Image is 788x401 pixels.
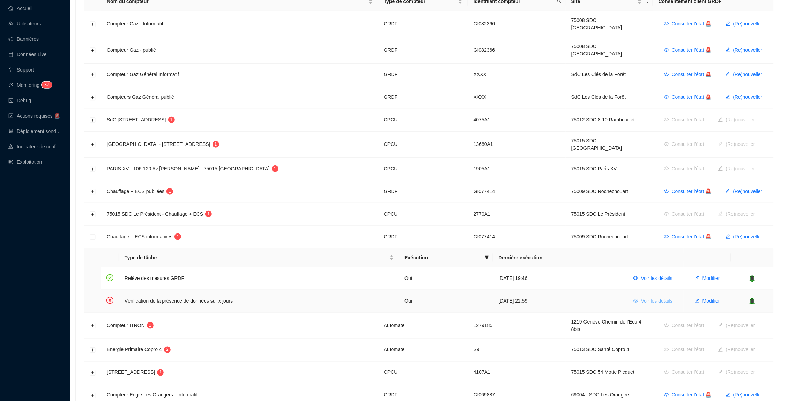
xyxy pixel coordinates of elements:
[720,231,768,243] button: (Re)nouveller
[571,94,626,100] span: SdC Les Clés de la Forêt
[8,128,61,134] a: clusterDéploiement sondes
[44,82,47,87] span: 3
[713,320,761,331] button: (Re)nouveller
[107,21,163,27] span: Compteur Gaz - Informatif
[571,370,634,375] span: 75015 SDC 54 Motte Picquet
[695,298,700,303] span: edit
[47,82,49,87] span: 7
[168,117,175,123] sup: 1
[571,117,635,122] span: 75012 SDC 8-10 Rambouillet
[628,296,678,307] button: Voir les détails
[571,166,617,171] span: 75015 SDC Paris XV
[571,138,622,151] span: 75015 SDC [GEOGRAPHIC_DATA]
[90,370,96,376] button: Développer la ligne
[90,142,96,148] button: Développer la ligne
[213,141,219,148] sup: 1
[90,118,96,123] button: Développer la ligne
[733,392,763,399] span: (Re)nouveller
[119,267,399,290] td: Relève des mesures GRDF
[713,367,761,378] button: (Re)nouveller
[405,298,412,304] span: Oui
[8,159,42,165] a: slidersExploitation
[90,166,96,172] button: Développer la ligne
[90,22,96,27] button: Développer la ligne
[726,47,730,52] span: edit
[571,44,622,57] span: 75008 SDC [GEOGRAPHIC_DATA]
[733,20,763,28] span: (Re)nouveller
[468,313,566,339] td: 1279185
[726,72,730,77] span: edit
[468,180,566,203] td: GI077414
[726,21,730,26] span: edit
[689,273,726,284] button: Modifier
[8,113,13,118] span: check-square
[107,392,198,398] span: Compteur Engie Les Orangers - Informatif
[107,322,145,328] span: Compteur ITRON
[405,254,482,261] span: Exécution
[571,234,628,239] span: 75009 SDC Rochechouart
[157,369,164,376] sup: 1
[720,92,768,103] button: (Re)nouveller
[8,82,50,88] a: monitorMonitoring37
[672,71,712,78] span: Consulter l'état 🚨
[468,158,566,180] td: 1905A1
[659,390,717,401] button: Consulter l'état 🚨
[8,67,34,73] a: questionSupport
[106,297,113,304] span: close-circle
[90,235,96,240] button: Réduire la ligne
[378,203,468,226] td: CPCU
[274,166,276,171] span: 1
[720,18,768,30] button: (Re)nouveller
[90,48,96,53] button: Développer la ligne
[90,95,96,101] button: Développer la ligne
[659,186,717,197] button: Consulter l'état 🚨
[468,203,566,226] td: 2770A1
[571,392,631,398] span: 69004 - SDC Les Orangers
[378,313,468,339] td: Automate
[107,47,156,53] span: Compteur Gaz - publié
[493,248,622,267] th: Dernière exécution
[107,370,155,375] span: [STREET_ADDRESS]
[90,323,96,329] button: Développer la ligne
[42,82,52,88] sup: 37
[378,37,468,64] td: GRDF
[107,347,162,352] span: Energie Primaire Copro 4
[726,95,730,99] span: edit
[749,275,756,282] span: bell
[90,189,96,195] button: Développer la ligne
[726,393,730,398] span: edit
[90,393,96,399] button: Développer la ligne
[17,113,60,119] span: Actions requises 🚨
[378,64,468,86] td: GRDF
[159,370,162,375] span: 1
[659,18,717,30] button: Consulter l'état 🚨
[378,362,468,384] td: CPCU
[8,144,61,149] a: heat-mapIndicateur de confort
[378,86,468,109] td: GRDF
[664,72,669,77] span: eye
[164,347,171,353] sup: 2
[205,211,212,217] sup: 1
[147,322,154,329] sup: 1
[664,393,669,398] span: eye
[8,21,41,27] a: teamUtilisateurs
[672,233,712,240] span: Consulter l'état 🚨
[571,188,628,194] span: 75009 SDC Rochechouart
[468,339,566,362] td: S9
[659,69,717,80] button: Consulter l'état 🚨
[733,188,763,195] span: (Re)nouveller
[659,344,710,356] button: Consulter l'état
[695,276,700,281] span: edit
[733,71,763,78] span: (Re)nouveller
[468,64,566,86] td: XXXX
[659,45,717,56] button: Consulter l'état 🚨
[107,234,172,239] span: Chauffage + ECS informatives
[702,297,720,305] span: Modifier
[378,132,468,158] td: CPCU
[485,255,489,260] span: filter
[405,275,412,281] span: Oui
[659,209,710,220] button: Consulter l'état
[468,109,566,132] td: 4075A1
[170,117,173,122] span: 1
[119,290,399,312] td: Vérification de la présence de données sur x jours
